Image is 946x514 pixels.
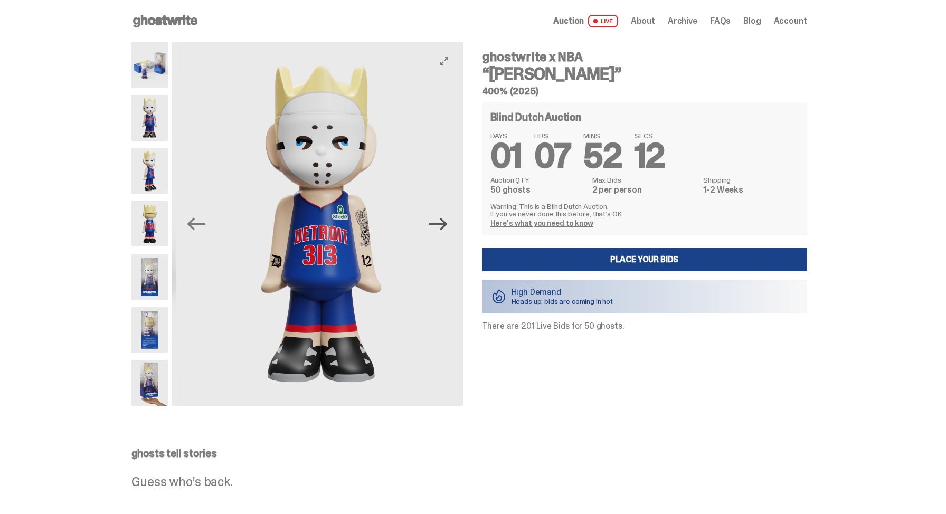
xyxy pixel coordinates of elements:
[131,148,168,194] img: Copy%20of%20Eminem_NBA_400_3.png
[185,212,208,235] button: Previous
[703,176,798,184] dt: Shipping
[710,17,731,25] a: FAQs
[482,248,807,271] a: Place your Bids
[553,15,618,27] a: Auction LIVE
[482,51,807,63] h4: ghostwrite x NBA
[490,112,581,122] h4: Blind Dutch Auction
[534,132,571,139] span: HRS
[583,134,622,178] span: 52
[592,176,697,184] dt: Max Bids
[490,176,586,184] dt: Auction QTY
[490,132,522,139] span: DAYS
[131,360,168,405] img: eminem%20scale.png
[592,186,697,194] dd: 2 per person
[774,17,807,25] a: Account
[438,55,450,68] button: View full-screen
[427,212,450,235] button: Next
[482,87,807,96] h5: 400% (2025)
[588,15,618,27] span: LIVE
[131,42,168,88] img: Eminem_NBA_400_10.png
[668,17,697,25] a: Archive
[512,288,613,297] p: High Demand
[131,448,807,459] p: ghosts tell stories
[512,298,613,305] p: Heads up: bids are coming in hot
[583,132,622,139] span: MINS
[490,186,586,194] dd: 50 ghosts
[131,201,168,246] img: Copy%20of%20Eminem_NBA_400_6.png
[743,17,761,25] a: Blog
[703,186,798,194] dd: 1-2 Weeks
[490,134,522,178] span: 01
[490,203,799,217] p: Warning: This is a Blind Dutch Auction. If you’ve never done this before, that’s OK.
[482,322,807,330] p: There are 201 Live Bids for 50 ghosts.
[131,254,168,300] img: Eminem_NBA_400_12.png
[635,134,665,178] span: 12
[131,95,168,140] img: Copy%20of%20Eminem_NBA_400_1.png
[482,65,807,82] h3: “[PERSON_NAME]”
[631,17,655,25] a: About
[534,134,571,178] span: 07
[176,42,467,406] img: Copy%20of%20Eminem_NBA_400_1.png
[131,307,168,353] img: Eminem_NBA_400_13.png
[553,17,584,25] span: Auction
[490,218,593,228] a: Here's what you need to know
[635,132,665,139] span: SECS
